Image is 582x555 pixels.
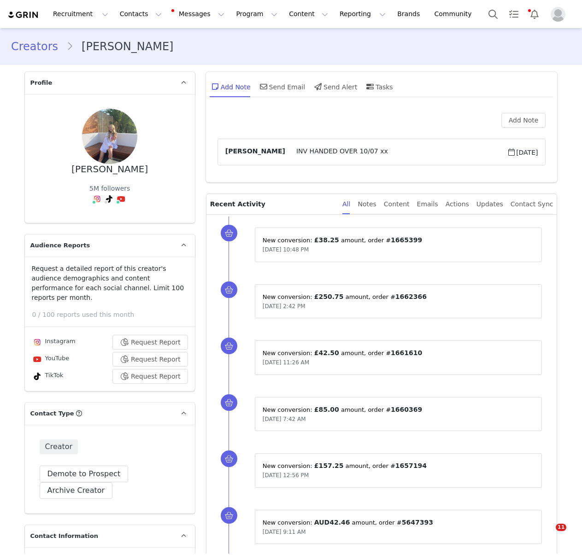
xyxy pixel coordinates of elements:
p: New conversion: ⁨ ⁩ amount⁨⁩⁨, order #⁨ ⁩⁩ [263,518,535,527]
button: Request Report [112,352,188,367]
span: [DATE] 10:48 PM [263,246,309,253]
span: [DATE] [507,146,538,158]
p: Request a detailed report of this creator's audience demographics and content performance for eac... [32,264,188,303]
img: placeholder-profile.jpg [551,7,565,22]
button: Request Report [112,369,188,384]
div: Updates [476,194,503,215]
span: Profile [30,78,53,88]
div: Contact Sync [511,194,553,215]
button: Add Note [501,113,546,128]
button: Notifications [524,4,545,24]
p: New conversion: ⁨ ⁩ amount⁨⁩⁨, order #⁨ ⁩⁩ [263,292,535,302]
a: Brands [392,4,428,24]
img: 991fd13b-bf71-4f0c-8687-666f390a0e0e.jpg [82,109,137,164]
div: YouTube [32,354,70,365]
div: Tasks [364,76,393,98]
img: grin logo [7,11,40,19]
img: instagram.svg [94,195,101,203]
button: Recruitment [47,4,114,24]
button: Program [230,4,283,24]
p: New conversion: ⁨ ⁩ amount⁨⁩⁨, order #⁨ ⁩⁩ [263,461,535,471]
span: 1660369 [391,406,422,413]
button: Contacts [114,4,167,24]
span: 1662366 [395,293,427,300]
p: Recent Activity [210,194,335,214]
span: Contact Information [30,532,98,541]
span: [DATE] 2:42 PM [263,303,306,310]
iframe: Intercom live chat [537,524,559,546]
span: AUD42.46 [314,519,350,526]
a: Community [429,4,482,24]
p: 0 / 100 reports used this month [32,310,195,320]
div: Content [384,194,410,215]
span: [PERSON_NAME] [225,146,285,158]
button: Demote to Prospect [40,466,129,482]
div: All [342,194,350,215]
span: Audience Reports [30,241,90,250]
div: Add Note [210,76,251,98]
span: 1665399 [391,236,422,244]
span: £38.25 [314,236,339,244]
span: 5647393 [402,519,433,526]
button: Messages [168,4,230,24]
span: £42.50 [314,349,339,356]
span: 11 [556,524,566,531]
p: New conversion: ⁨ ⁩ amount⁨⁩⁨, order #⁨ ⁩⁩ [263,348,535,358]
button: Profile [545,7,575,22]
span: £250.75 [314,293,344,300]
div: Send Email [258,76,306,98]
div: [PERSON_NAME] [71,164,148,175]
span: [DATE] 7:42 AM [263,416,306,422]
div: Notes [358,194,376,215]
span: 1661610 [391,349,422,356]
button: Reporting [334,4,391,24]
span: INV HANDED OVER 10/07 xx [285,146,507,158]
div: Emails [417,194,438,215]
span: [DATE] 11:26 AM [263,359,309,366]
div: TikTok [32,371,64,382]
div: Instagram [32,337,76,348]
button: Archive Creator [40,482,113,499]
a: Creators [11,38,66,55]
span: [DATE] 12:56 PM [263,472,309,479]
p: New conversion: ⁨ ⁩ amount⁨⁩⁨, order #⁨ ⁩⁩ [263,405,535,415]
button: Content [283,4,334,24]
button: Search [483,4,503,24]
span: £157.25 [314,462,344,469]
span: Contact Type [30,409,74,418]
img: instagram.svg [34,339,41,346]
a: Tasks [504,4,524,24]
div: Actions [446,194,469,215]
button: Request Report [112,335,188,350]
p: New conversion: ⁨ ⁩ amount⁨⁩⁨, order #⁨ ⁩⁩ [263,235,535,245]
span: Creator [40,439,78,454]
span: £85.00 [314,406,339,413]
div: 5M followers [89,184,130,193]
div: Send Alert [312,76,357,98]
span: 1657194 [395,462,427,469]
span: [DATE] 9:11 AM [263,529,306,535]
